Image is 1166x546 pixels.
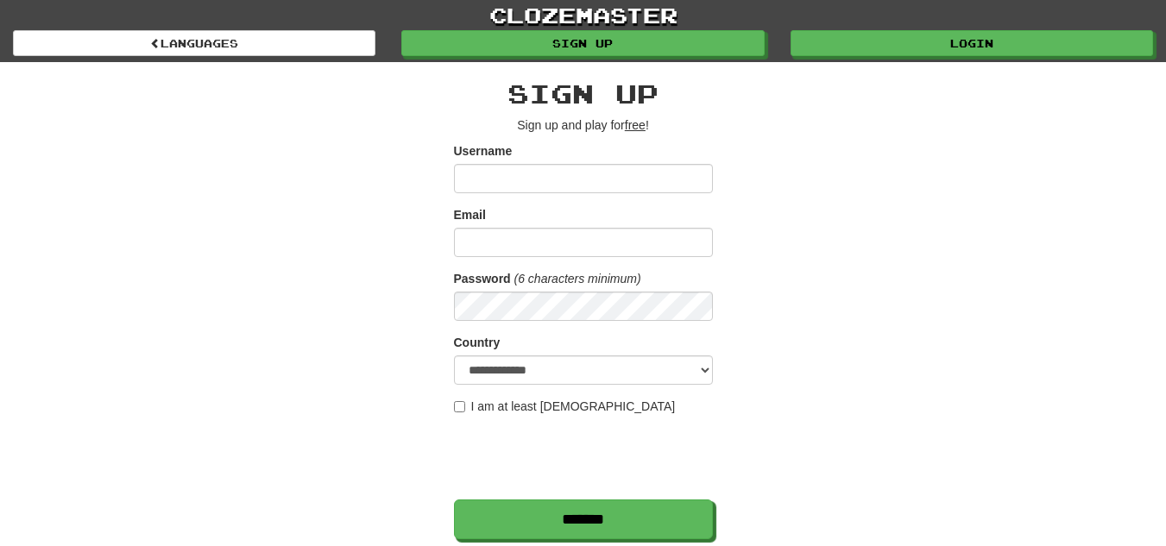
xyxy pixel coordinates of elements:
em: (6 characters minimum) [514,272,641,286]
u: free [625,118,646,132]
p: Sign up and play for ! [454,116,713,134]
a: Sign up [401,30,764,56]
a: Languages [13,30,375,56]
label: Password [454,270,511,287]
label: I am at least [DEMOGRAPHIC_DATA] [454,398,676,415]
input: I am at least [DEMOGRAPHIC_DATA] [454,401,465,412]
label: Email [454,206,486,223]
a: Login [791,30,1153,56]
h2: Sign up [454,79,713,108]
label: Username [454,142,513,160]
iframe: reCAPTCHA [454,424,716,491]
label: Country [454,334,501,351]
